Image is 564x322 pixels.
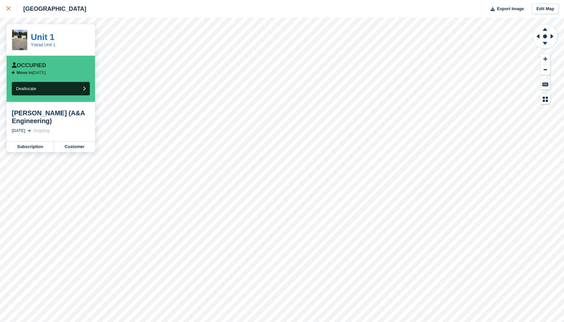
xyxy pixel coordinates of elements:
[540,54,550,65] button: Zoom In
[31,32,54,42] a: Unit 1
[12,109,90,125] div: [PERSON_NAME] (A&A Engineering)
[12,71,15,74] img: arrow-right-icn-b7405d978ebc5dd23a37342a16e90eae327d2fa7eb118925c1a0851fb5534208.svg
[540,65,550,75] button: Zoom Out
[17,70,46,75] p: [DATE]
[532,4,559,14] a: Edit Map
[31,42,55,47] a: Ystrad Unit 1
[540,79,550,90] button: Keyboard Shortcuts
[28,129,31,132] img: arrow-right-light-icn-cde0832a797a2874e46488d9cf13f60e5c3a73dbe684e267c42b8395dfbc2abf.svg
[17,5,86,13] div: [GEOGRAPHIC_DATA]
[12,82,90,95] button: Deallocate
[7,142,54,152] a: Subscription
[12,127,25,134] div: [DATE]
[16,86,36,91] span: Deallocate
[497,6,524,12] span: Export Image
[54,142,95,152] a: Customer
[12,30,27,50] img: IMG_0057.jpeg
[487,4,524,14] button: Export Image
[12,62,46,69] div: Occupied
[33,127,49,134] div: Ongoing
[17,70,32,75] span: Move in
[540,94,550,104] button: Map Legend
